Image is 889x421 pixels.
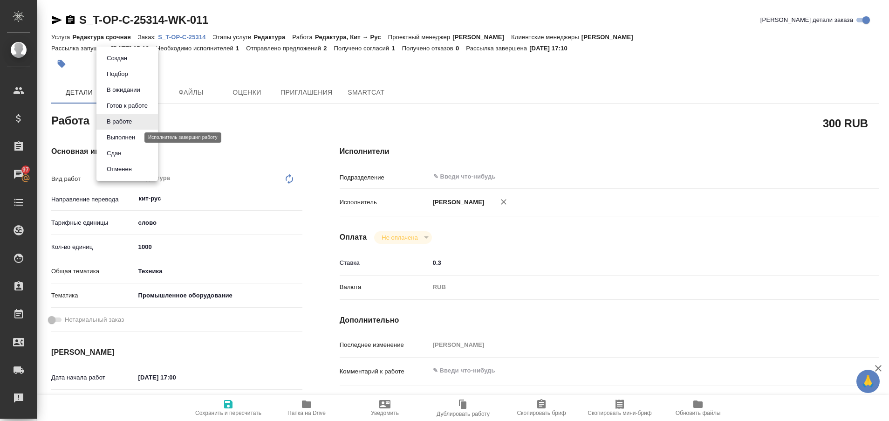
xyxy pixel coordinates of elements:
button: Сдан [104,148,124,159]
button: Выполнен [104,132,138,143]
button: Подбор [104,69,131,79]
button: Готов к работе [104,101,150,111]
button: Отменен [104,164,135,174]
button: В работе [104,117,135,127]
button: В ожидании [104,85,143,95]
button: Создан [104,53,130,63]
